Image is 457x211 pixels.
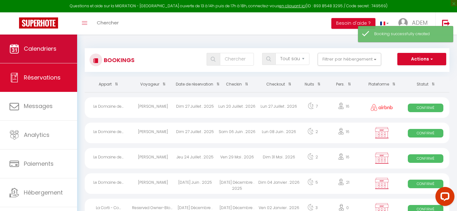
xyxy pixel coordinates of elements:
th: Sort by channel [362,77,402,92]
span: Hébergement [24,189,63,196]
span: Paiements [24,160,54,168]
a: Chercher [92,12,123,35]
span: Analytics [24,131,50,139]
button: Filtrer par hébergement [318,53,381,66]
button: Actions [397,53,446,66]
button: Besoin d'aide ? [331,18,375,29]
th: Sort by guest [132,77,174,92]
span: Chercher [97,19,119,26]
th: Sort by nights [300,77,325,92]
a: en cliquant ici [279,3,306,9]
th: Sort by checkout [258,77,300,92]
th: Sort by rentals [85,77,132,92]
input: Chercher [220,53,254,66]
th: Sort by booking date [174,77,216,92]
th: Sort by people [325,77,362,92]
span: Calendriers [24,45,56,53]
span: Messages [24,102,53,110]
img: ... [398,18,408,28]
img: Super Booking [19,17,58,29]
span: ADEM [412,19,427,27]
div: Booking successfully created [374,31,447,37]
iframe: LiveChat chat widget [430,184,457,211]
a: ... ADEM [394,12,435,35]
img: logout [442,19,450,27]
span: Réservations [24,74,61,81]
th: Sort by checkin [216,77,258,92]
h3: Bookings [102,53,135,67]
th: Sort by status [402,77,449,92]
